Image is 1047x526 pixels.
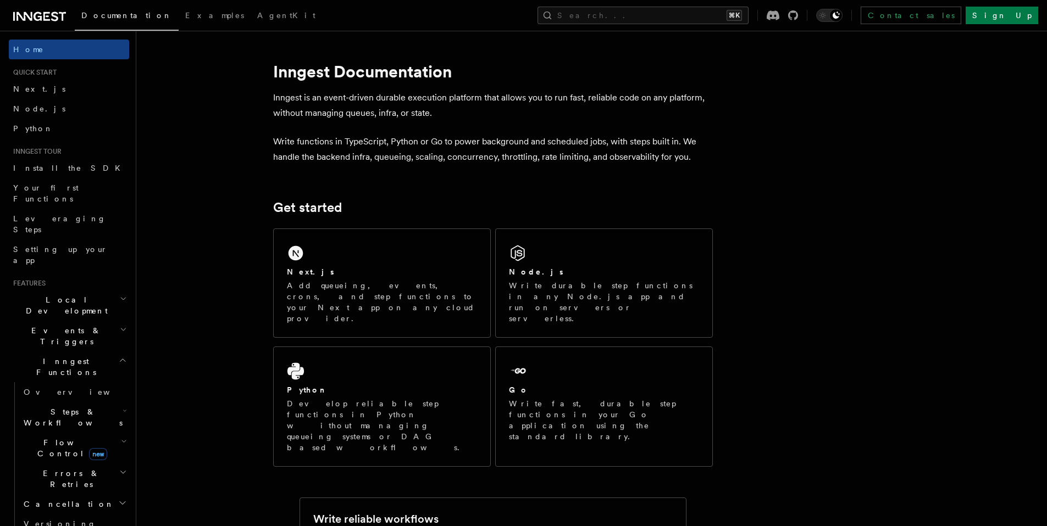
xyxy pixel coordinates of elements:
button: Flow Controlnew [19,433,129,463]
span: Documentation [81,11,172,20]
p: Write functions in TypeScript, Python or Go to power background and scheduled jobs, with steps bu... [273,134,713,165]
h1: Inngest Documentation [273,61,713,81]
span: Install the SDK [13,164,127,172]
span: Local Development [9,294,120,316]
a: AgentKit [251,3,322,30]
span: Examples [185,11,244,20]
p: Develop reliable step functions in Python without managing queueing systems or DAG based workflows. [287,398,477,453]
span: Cancellation [19,499,114,510]
span: Features [9,279,46,288]
a: PythonDevelop reliable step functions in Python without managing queueing systems or DAG based wo... [273,346,491,467]
p: Add queueing, events, crons, and step functions to your Next app on any cloud provider. [287,280,477,324]
span: Steps & Workflows [19,406,123,428]
a: Contact sales [861,7,961,24]
a: Install the SDK [9,158,129,178]
span: Python [13,124,53,133]
a: Your first Functions [9,178,129,209]
button: Events & Triggers [9,321,129,351]
span: Inngest Functions [9,356,119,378]
h2: Node.js [509,266,563,277]
button: Errors & Retries [19,463,129,494]
a: Next.js [9,79,129,99]
p: Inngest is an event-driven durable execution platform that allows you to run fast, reliable code ... [273,90,713,121]
span: Setting up your app [13,245,108,265]
span: Flow Control [19,437,121,459]
h2: Python [287,384,328,395]
h2: Next.js [287,266,334,277]
button: Cancellation [19,494,129,514]
a: Next.jsAdd queueing, events, crons, and step functions to your Next app on any cloud provider. [273,228,491,338]
button: Search...⌘K [538,7,749,24]
a: Sign Up [966,7,1038,24]
p: Write fast, durable step functions in your Go application using the standard library. [509,398,699,442]
a: Documentation [75,3,179,31]
a: Node.jsWrite durable step functions in any Node.js app and run on servers or serverless. [495,228,713,338]
p: Write durable step functions in any Node.js app and run on servers or serverless. [509,280,699,324]
span: Leveraging Steps [13,214,106,234]
kbd: ⌘K [727,10,742,21]
a: Leveraging Steps [9,209,129,239]
h2: Go [509,384,529,395]
span: Events & Triggers [9,325,120,347]
span: Inngest tour [9,147,62,156]
span: Quick start [9,68,57,77]
button: Steps & Workflows [19,402,129,433]
span: new [89,448,107,460]
span: Home [13,44,44,55]
span: Node.js [13,104,65,113]
button: Local Development [9,290,129,321]
a: Examples [179,3,251,30]
span: Next.js [13,85,65,93]
button: Toggle dark mode [816,9,843,22]
a: Home [9,40,129,59]
span: Errors & Retries [19,468,119,490]
span: AgentKit [257,11,315,20]
a: Python [9,119,129,138]
a: Node.js [9,99,129,119]
a: Setting up your app [9,239,129,270]
a: Get started [273,200,342,215]
a: Overview [19,382,129,402]
a: GoWrite fast, durable step functions in your Go application using the standard library. [495,346,713,467]
button: Inngest Functions [9,351,129,382]
span: Overview [24,388,137,396]
span: Your first Functions [13,183,79,203]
